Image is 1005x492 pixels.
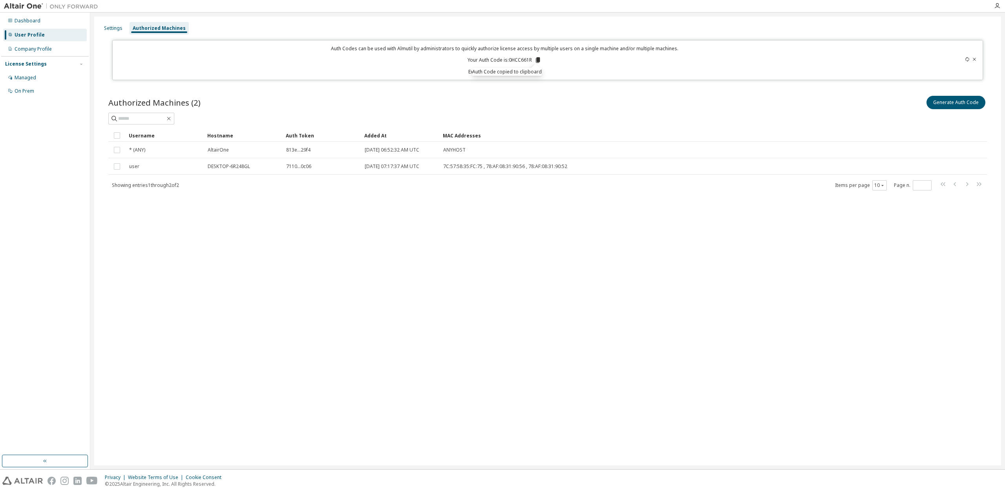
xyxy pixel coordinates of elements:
[208,163,250,170] span: DESKTOP-6R248GL
[894,180,932,190] span: Page n.
[129,163,139,170] span: user
[286,129,358,142] div: Auth Token
[926,96,985,109] button: Generate Auth Code
[468,57,541,64] p: Your Auth Code is: 0HCC661R
[117,68,892,75] p: Expires in 14 minutes, 57 seconds
[15,88,34,94] div: On Prem
[5,61,47,67] div: License Settings
[129,129,201,142] div: Username
[112,182,179,188] span: Showing entries 1 through 2 of 2
[207,129,280,142] div: Hostname
[286,163,311,170] span: 7110...0c06
[108,97,201,108] span: Authorized Machines (2)
[186,474,226,481] div: Cookie Consent
[86,477,98,485] img: youtube.svg
[365,147,419,153] span: [DATE] 06:52:32 AM UTC
[15,75,36,81] div: Managed
[117,45,892,52] p: Auth Codes can be used with Almutil by administrators to quickly authorize license access by mult...
[365,163,419,170] span: [DATE] 07:17:37 AM UTC
[129,147,145,153] span: * (ANY)
[15,18,40,24] div: Dashboard
[128,474,186,481] div: Website Terms of Use
[15,32,45,38] div: User Profile
[443,147,466,153] span: ANYHOST
[286,147,311,153] span: 813e...29f4
[105,474,128,481] div: Privacy
[104,25,122,31] div: Settings
[15,46,52,52] div: Company Profile
[835,180,887,190] span: Items per page
[60,477,69,485] img: instagram.svg
[472,68,542,76] div: Auth Code copied to clipboard
[133,25,186,31] div: Authorized Machines
[105,481,226,487] p: © 2025 Altair Engineering, Inc. All Rights Reserved.
[208,147,229,153] span: AltairOne
[364,129,437,142] div: Added At
[2,477,43,485] img: altair_logo.svg
[4,2,102,10] img: Altair One
[73,477,82,485] img: linkedin.svg
[443,129,904,142] div: MAC Addresses
[874,182,885,188] button: 10
[48,477,56,485] img: facebook.svg
[443,163,567,170] span: 7C:57:58:35:FC:75 , 78:AF:08:31:90:56 , 78:AF:08:31:90:52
